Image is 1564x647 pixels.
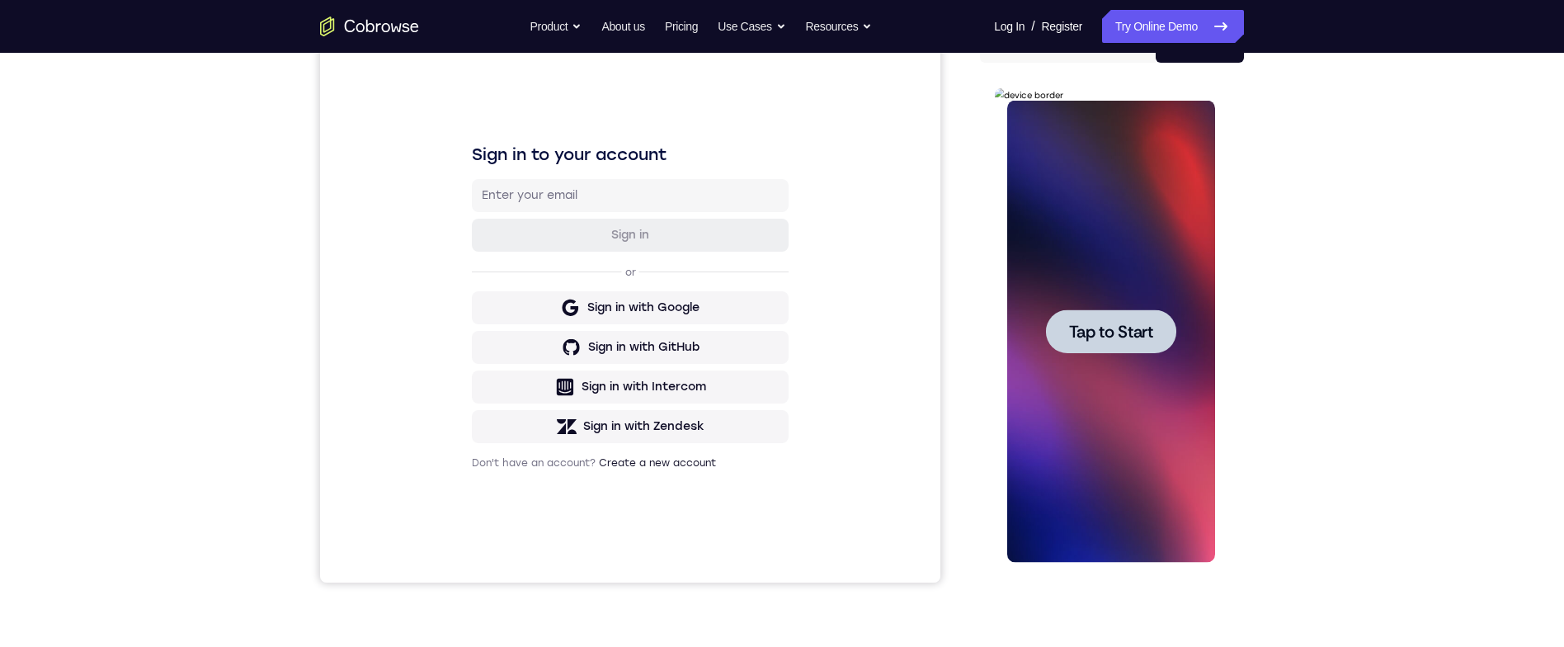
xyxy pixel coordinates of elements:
button: Resources [806,10,873,43]
a: Try Online Demo [1102,10,1244,43]
iframe: Agent [320,30,940,583]
a: Log In [994,10,1025,43]
button: Use Cases [718,10,785,43]
a: About us [601,10,644,43]
a: Pricing [665,10,698,43]
span: / [1031,17,1034,36]
button: Product [530,10,582,43]
a: Register [1042,10,1082,43]
a: Go to the home page [320,17,419,36]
